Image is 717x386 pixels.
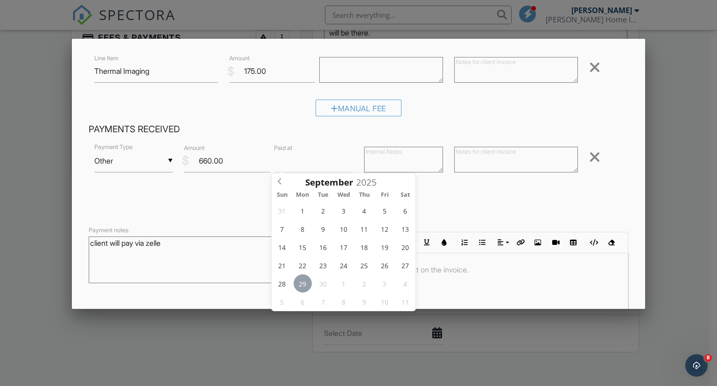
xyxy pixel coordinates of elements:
[294,220,312,238] span: September 8, 2025
[396,201,414,220] span: September 6, 2025
[396,238,414,256] span: September 20, 2025
[94,143,133,151] label: Payment Type
[335,256,353,274] span: September 24, 2025
[418,234,436,251] button: Underline (Ctrl+U)
[229,54,250,63] label: Amount
[294,201,312,220] span: September 1, 2025
[354,192,374,198] span: Thu
[396,220,414,238] span: September 13, 2025
[314,201,332,220] span: September 2, 2025
[89,236,353,283] textarea: client will pay via zelle
[294,274,312,293] span: September 29, 2025
[333,192,354,198] span: Wed
[685,354,708,377] iframe: Intercom live chat
[94,54,119,63] label: Line Item
[294,256,312,274] span: September 22, 2025
[274,143,292,152] label: Paid at
[395,192,415,198] span: Sat
[184,143,204,152] label: Amount
[375,256,394,274] span: September 26, 2025
[316,106,401,115] a: Manual Fee
[89,123,629,136] h4: Payments Received
[335,220,353,238] span: September 10, 2025
[375,201,394,220] span: September 5, 2025
[227,64,234,79] div: $
[564,234,582,251] button: Insert Table
[355,220,373,238] span: September 11, 2025
[374,192,395,198] span: Fri
[313,192,333,198] span: Tue
[602,234,620,251] button: Clear Formatting
[375,220,394,238] span: September 12, 2025
[511,234,529,251] button: Insert Link (Ctrl+K)
[314,238,332,256] span: September 16, 2025
[273,256,291,274] span: September 21, 2025
[316,100,401,116] div: Manual Fee
[355,238,373,256] span: September 18, 2025
[436,234,453,251] button: Colors
[355,201,373,220] span: September 4, 2025
[182,153,189,169] div: $
[353,176,384,188] input: Scroll to increment
[529,234,547,251] button: Insert Image (Ctrl+P)
[456,234,473,251] button: Ordered List
[355,256,373,274] span: September 25, 2025
[396,256,414,274] span: September 27, 2025
[292,192,313,198] span: Mon
[89,226,128,234] label: Payment notes
[493,234,511,251] button: Align
[272,192,292,198] span: Sun
[273,201,291,220] span: August 31, 2025
[314,220,332,238] span: September 9, 2025
[273,238,291,256] span: September 14, 2025
[273,220,291,238] span: September 7, 2025
[335,201,353,220] span: September 3, 2025
[375,238,394,256] span: September 19, 2025
[314,256,332,274] span: September 23, 2025
[273,274,291,293] span: September 28, 2025
[584,234,602,251] button: Code View
[335,238,353,256] span: September 17, 2025
[294,238,312,256] span: September 15, 2025
[305,178,353,187] span: Scroll to increment
[704,354,712,362] span: 8
[547,234,564,251] button: Insert Video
